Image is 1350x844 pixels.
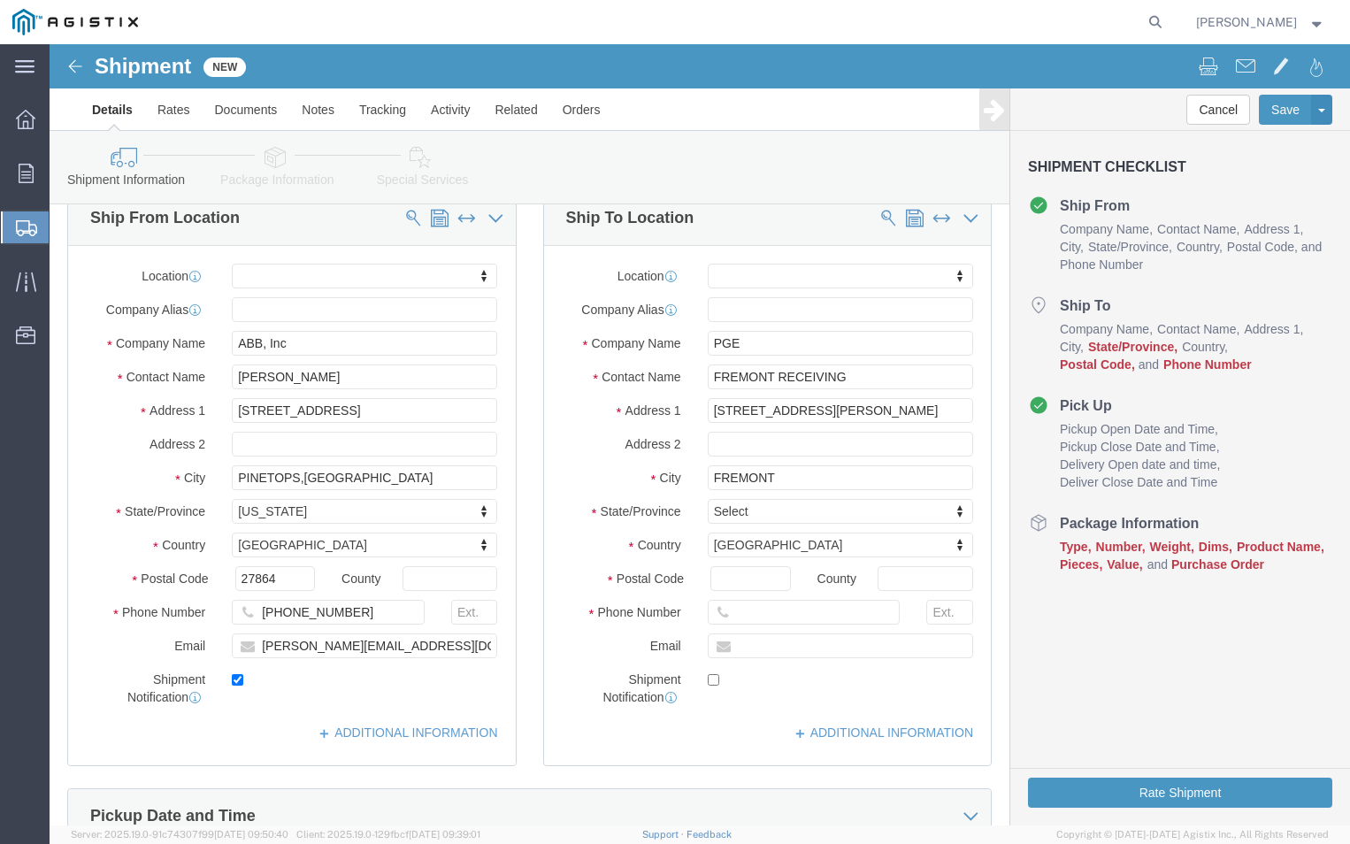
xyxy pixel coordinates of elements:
[1056,827,1329,842] span: Copyright © [DATE]-[DATE] Agistix Inc., All Rights Reserved
[642,829,687,840] a: Support
[12,9,138,35] img: logo
[409,829,480,840] span: [DATE] 09:39:01
[50,44,1350,825] iframe: FS Legacy Container
[214,829,288,840] span: [DATE] 09:50:40
[296,829,480,840] span: Client: 2025.19.0-129fbcf
[71,829,288,840] span: Server: 2025.19.0-91c74307f99
[687,829,732,840] a: Feedback
[1196,12,1297,32] span: Jimmy Dunn
[1195,12,1326,33] button: [PERSON_NAME]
